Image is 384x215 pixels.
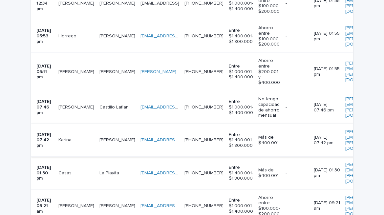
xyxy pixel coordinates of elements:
[184,34,224,38] a: [PHONE_NUMBER]
[99,103,130,110] p: Castillo Lafian
[314,102,340,113] p: [DATE] 07:46 pm
[286,33,309,39] p: -
[258,96,280,118] p: No tengo capacidad de ahorro mensual
[58,32,78,39] p: Horrego
[140,34,215,38] a: [EMAIL_ADDRESS][DOMAIN_NAME]
[258,58,280,86] p: Ahorro entre $200.001 y $400.000
[314,66,340,77] p: [DATE] 01:55 pm
[184,138,224,142] a: [PHONE_NUMBER]
[99,32,137,39] p: [PERSON_NAME]
[286,203,309,209] p: -
[345,25,384,47] a: [PERSON_NAME][EMAIL_ADDRESS][PERSON_NAME][DOMAIN_NAME]
[345,61,384,83] a: [PERSON_NAME][EMAIL_ADDRESS][PERSON_NAME][DOMAIN_NAME]
[286,1,309,6] p: -
[140,69,250,74] a: [PERSON_NAME][EMAIL_ADDRESS][DOMAIN_NAME]
[286,69,309,75] p: -
[140,105,215,109] a: [EMAIL_ADDRESS][DOMAIN_NAME]
[286,170,309,176] p: -
[229,28,253,44] p: Entre $1.400.001- $1.800.000
[258,135,280,146] p: Más de $400.001
[229,165,253,181] p: Entre $1.400.001- $1.800.000
[286,105,309,110] p: -
[99,202,137,209] p: Espinoza Valenzuela
[286,137,309,143] p: -
[258,167,280,179] p: Más de $400.001
[229,99,253,115] p: Entre $1.000.001- $1.400.000
[258,25,280,47] p: Ahorro entre $100.000- $200.000
[58,169,73,176] p: Casas
[36,132,53,148] p: [DATE] 07:42 pm
[314,135,340,146] p: [DATE] 07:42 pm
[99,169,120,176] p: La Playita
[184,105,224,109] a: [PHONE_NUMBER]
[345,162,384,184] a: [PERSON_NAME][EMAIL_ADDRESS][PERSON_NAME][DOMAIN_NAME]
[58,103,96,110] p: Darwin Claudio
[184,204,224,208] a: [PHONE_NUMBER]
[58,136,73,143] p: Karina
[229,132,253,148] p: Entre $1.400.001- $1.800.000
[58,202,96,209] p: Marcia Patricia
[314,31,340,42] p: [DATE] 01:55 pm
[314,200,340,211] p: [DATE] 09:21 am
[314,167,340,179] p: [DATE] 01:30 pm
[36,64,53,80] p: [DATE] 05:11 pm
[36,198,53,214] p: [DATE] 09:21 am
[58,68,96,75] p: [PERSON_NAME]
[184,171,224,175] a: [PHONE_NUMBER]
[36,165,53,181] p: [DATE] 01:30 pm
[345,96,384,118] a: [PERSON_NAME][EMAIL_ADDRESS][PERSON_NAME][DOMAIN_NAME]
[229,198,253,214] p: Entre $1.000.001- $1.400.000
[99,68,137,75] p: [PERSON_NAME]
[184,69,224,74] a: [PHONE_NUMBER]
[229,64,253,80] p: Entre $1.000.001- $1.400.000
[184,1,224,6] a: [PHONE_NUMBER]
[140,138,215,142] a: [EMAIL_ADDRESS][DOMAIN_NAME]
[345,129,384,151] a: [PERSON_NAME][EMAIL_ADDRESS][PERSON_NAME][DOMAIN_NAME]
[36,28,53,44] p: [DATE] 05:53 pm
[140,204,215,208] a: [EMAIL_ADDRESS][DOMAIN_NAME]
[140,171,215,175] a: [EMAIL_ADDRESS][DOMAIN_NAME]
[99,136,137,143] p: [PERSON_NAME]
[36,99,53,115] p: [DATE] 07:46 pm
